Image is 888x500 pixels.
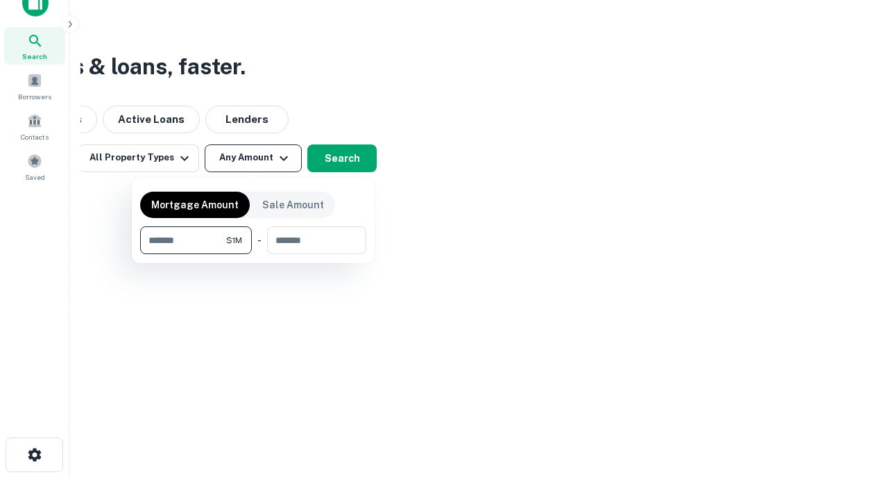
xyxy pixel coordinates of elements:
[819,389,888,456] iframe: Chat Widget
[151,197,239,212] p: Mortgage Amount
[226,234,242,247] span: $1M
[257,226,262,254] div: -
[262,197,324,212] p: Sale Amount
